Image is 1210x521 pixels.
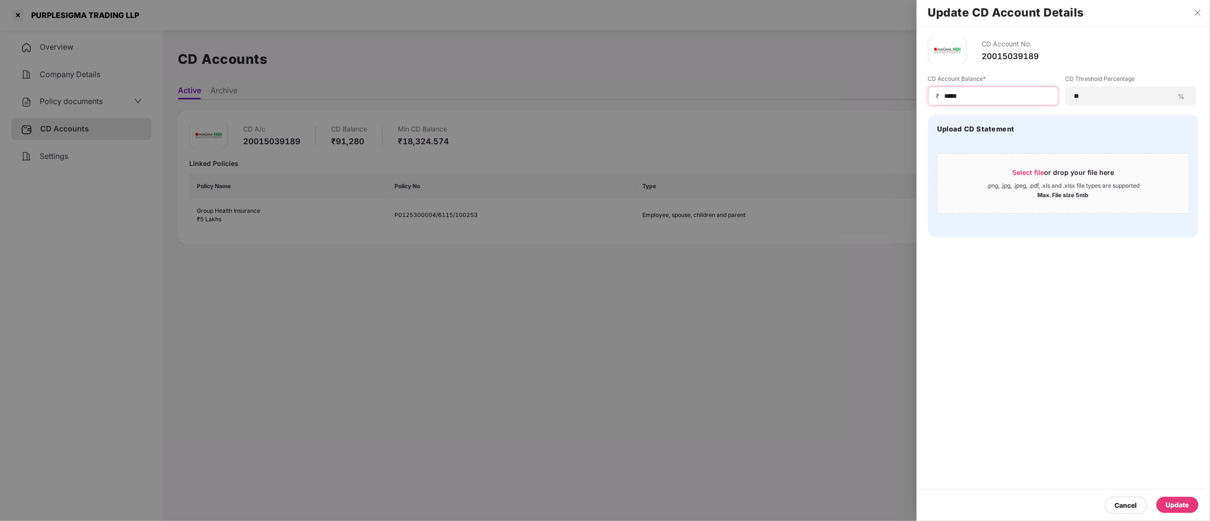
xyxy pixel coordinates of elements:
div: 20015039189 [982,51,1039,61]
img: magma.png [933,36,962,65]
div: .png, .jpg, .jpeg, .pdf, .xls and .xlsx file types are supported [987,182,1140,190]
label: CD Account Balance* [928,75,1059,87]
span: close [1194,9,1201,17]
h2: Update CD Account Details [928,8,1199,18]
div: Max. File size 5mb [1038,190,1089,199]
div: Update [1166,500,1189,510]
div: Cancel [1115,500,1137,511]
h4: Upload CD Statement [938,124,1015,134]
span: % [1175,92,1189,101]
button: Close [1191,9,1204,17]
span: Select fileor drop your file here.png, .jpg, .jpeg, .pdf, .xls and .xlsx file types are supported... [938,161,1189,206]
label: CD Threshold Percentage [1066,75,1196,87]
span: ₹ [936,92,944,101]
div: CD Account No. [982,37,1039,51]
span: Select file [1013,168,1044,176]
div: or drop your file here [1013,168,1114,182]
